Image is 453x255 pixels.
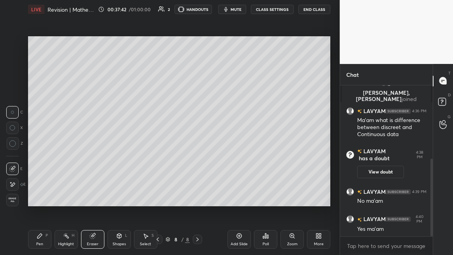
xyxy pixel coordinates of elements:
div: E [6,163,23,175]
button: mute [218,5,246,14]
p: Chat [340,64,365,85]
img: default.png [346,107,354,115]
div: 8 [172,237,180,242]
div: LIVE [28,5,44,14]
p: D [448,92,451,98]
div: / [181,237,183,242]
img: 4P8fHbbgJtejmAAAAAElFTkSuQmCC [386,217,411,221]
div: C [6,106,23,119]
div: Z [6,137,23,150]
div: Poll [263,242,269,246]
img: no-rating-badge.077c3623.svg [357,148,362,155]
button: View doubt [357,166,404,178]
div: Add Slide [231,242,248,246]
img: default.png [380,79,388,87]
span: mute [231,7,241,12]
h6: LAVYAM [362,148,386,155]
div: P [46,234,48,237]
div: Zoom [287,242,298,246]
div: Ma'am what is difference between discreet and Continuous data [357,117,427,138]
img: no-rating-badge.077c3623.svg [357,217,362,221]
button: End Class [298,5,330,14]
div: E [6,178,26,191]
img: default.png [346,215,354,223]
button: HANDOUTS [175,5,212,14]
span: has a doubt [357,155,390,162]
img: 4P8fHbbgJtejmAAAAAElFTkSuQmCC [386,189,411,194]
div: H [72,234,74,237]
button: CLASS SETTINGS [251,5,294,14]
div: Shapes [113,242,126,246]
div: grid [340,85,433,237]
div: Eraser [87,242,99,246]
div: 4:38 PM [413,150,427,159]
div: 4:39 PM [412,189,427,194]
p: G [448,114,451,120]
h6: LAVYAM [362,215,386,223]
div: Yes ma'am [357,225,427,233]
img: no-rating-badge.077c3623.svg [357,190,362,194]
p: T [448,70,451,76]
div: 4:40 PM [412,214,427,224]
img: no-rating-badge.077c3623.svg [357,109,362,113]
img: default.png [346,188,354,195]
div: X [6,122,23,134]
div: No ma'am [357,197,427,205]
div: Select [140,242,151,246]
div: Highlight [58,242,74,246]
div: More [314,242,324,246]
span: Erase all [7,197,18,203]
span: joined [402,95,417,103]
div: L [125,234,127,237]
h6: LAVYAM [362,107,386,115]
p: [PERSON_NAME], [PERSON_NAME] [347,90,426,102]
img: 5f825392b85a4e90ac4c0f70379532a3.jpg [385,79,393,87]
h6: LAVYAM [362,188,386,196]
div: 2 [168,7,170,11]
h4: Revision | Mathematics for Class VIII [48,6,95,13]
div: Pen [36,242,43,246]
img: 4P8fHbbgJtejmAAAAAElFTkSuQmCC [386,108,411,113]
div: S [152,234,154,237]
div: 4:36 PM [412,108,427,113]
div: 8 [185,236,190,243]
